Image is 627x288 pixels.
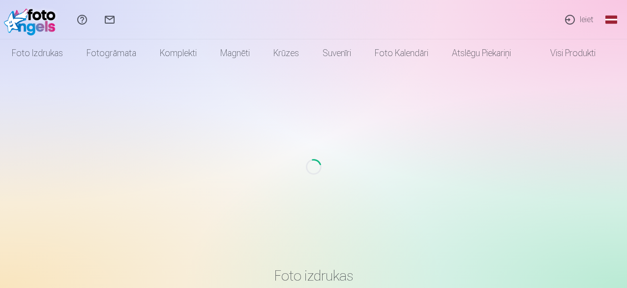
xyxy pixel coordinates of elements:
[363,39,440,67] a: Foto kalendāri
[4,4,60,35] img: /fa1
[27,267,601,285] h3: Foto izdrukas
[262,39,311,67] a: Krūzes
[148,39,209,67] a: Komplekti
[75,39,148,67] a: Fotogrāmata
[311,39,363,67] a: Suvenīri
[523,39,607,67] a: Visi produkti
[440,39,523,67] a: Atslēgu piekariņi
[209,39,262,67] a: Magnēti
